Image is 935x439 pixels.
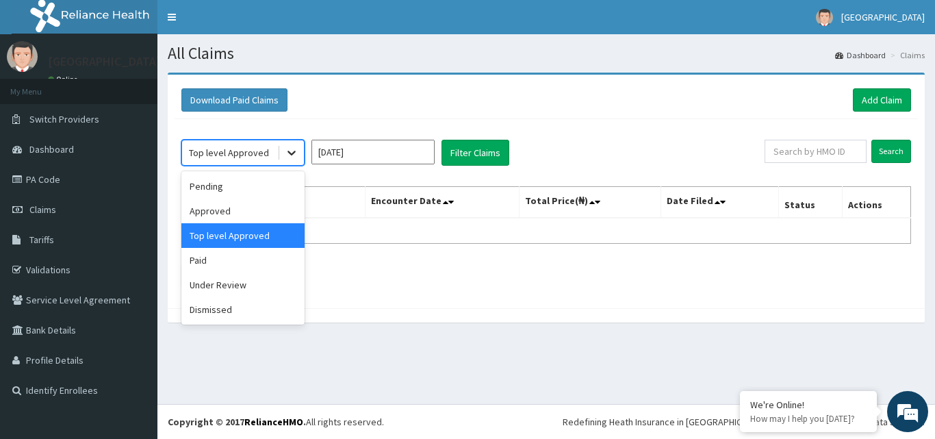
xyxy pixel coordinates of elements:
span: Dashboard [29,143,74,155]
a: Online [48,75,81,84]
th: Status [779,187,843,218]
input: Search [871,140,911,163]
span: [GEOGRAPHIC_DATA] [841,11,925,23]
div: Under Review [181,273,305,297]
p: [GEOGRAPHIC_DATA] [48,55,161,68]
span: We're online! [79,132,189,271]
th: Encounter Date [366,187,519,218]
footer: All rights reserved. [157,404,935,439]
div: Pending [181,174,305,199]
button: Filter Claims [441,140,509,166]
textarea: Type your message and hit 'Enter' [7,293,261,341]
div: Paid [181,248,305,273]
div: Top level Approved [181,223,305,248]
h1: All Claims [168,45,925,62]
strong: Copyright © 2017 . [168,416,306,428]
div: Redefining Heath Insurance in [GEOGRAPHIC_DATA] using Telemedicine and Data Science! [563,415,925,429]
th: Total Price(₦) [519,187,661,218]
th: Actions [842,187,910,218]
button: Download Paid Claims [181,88,287,112]
div: Dismissed [181,297,305,322]
span: Tariffs [29,234,54,246]
p: How may I help you today? [750,413,867,425]
a: Dashboard [835,49,886,61]
div: Chat with us now [71,77,230,95]
input: Select Month and Year [311,140,435,164]
input: Search by HMO ID [765,140,867,163]
a: Add Claim [853,88,911,112]
img: d_794563401_company_1708531726252_794563401 [25,68,55,103]
a: RelianceHMO [244,416,303,428]
div: Top level Approved [189,146,269,160]
th: Date Filed [661,187,779,218]
img: User Image [816,9,833,26]
div: We're Online! [750,399,867,411]
div: Minimize live chat window [225,7,257,40]
span: Claims [29,203,56,216]
li: Claims [887,49,925,61]
img: User Image [7,41,38,72]
span: Switch Providers [29,113,99,125]
div: Approved [181,199,305,223]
